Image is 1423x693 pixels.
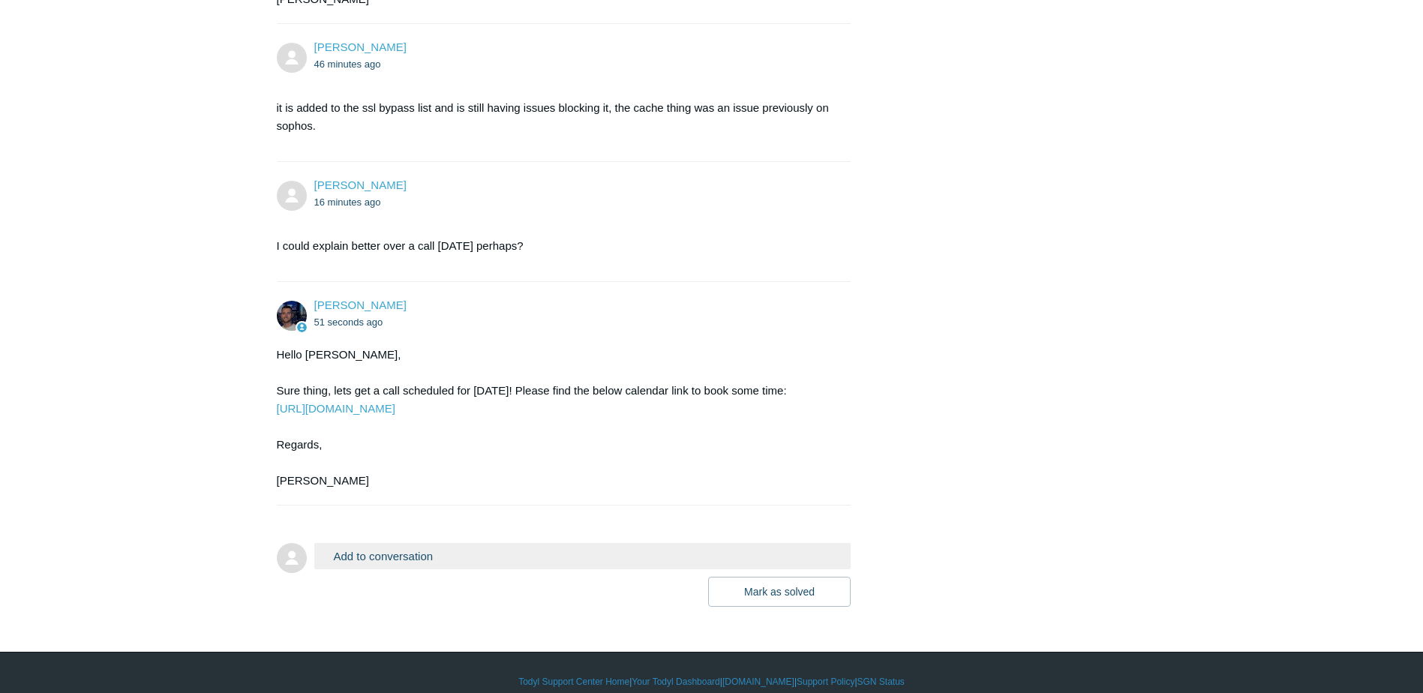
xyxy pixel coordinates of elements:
span: Connor Davis [314,298,407,311]
a: [DOMAIN_NAME] [722,675,794,688]
div: | | | | [277,675,1147,688]
a: Support Policy [797,675,854,688]
a: Todyl Support Center Home [518,675,629,688]
a: [PERSON_NAME] [314,40,407,53]
time: 10/10/2025, 15:19 [314,58,381,70]
time: 10/10/2025, 15:49 [314,196,381,208]
a: [PERSON_NAME] [314,178,407,191]
span: Alic Russell [314,40,407,53]
a: [PERSON_NAME] [314,298,407,311]
div: Hello [PERSON_NAME], Sure thing, lets get a call scheduled for [DATE]! Please find the below cale... [277,346,836,490]
p: I could explain better over a call [DATE] perhaps? [277,237,836,255]
button: Add to conversation [314,543,851,569]
time: 10/10/2025, 16:05 [314,316,383,328]
button: Mark as solved [708,577,851,607]
span: Alic Russell [314,178,407,191]
a: SGN Status [857,675,905,688]
a: Your Todyl Dashboard [632,675,719,688]
a: [URL][DOMAIN_NAME] [277,402,395,415]
p: it is added to the ssl bypass list and is still having issues blocking it, the cache thing was an... [277,99,836,135]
